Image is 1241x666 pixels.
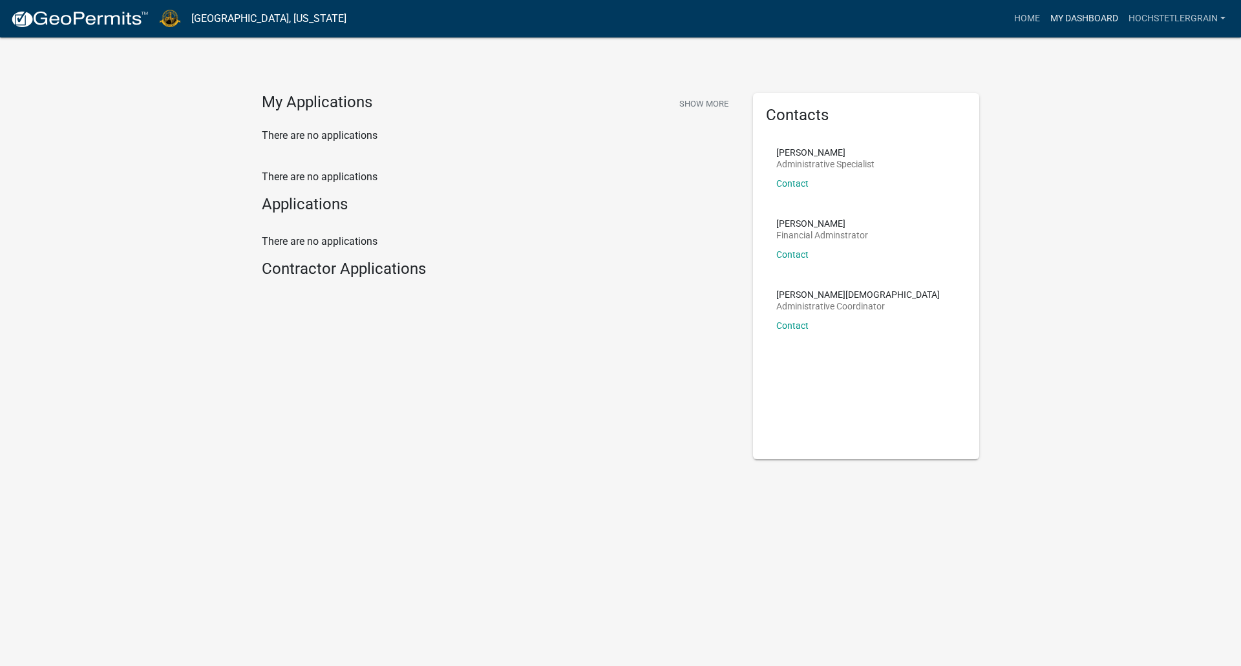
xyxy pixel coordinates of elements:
[674,93,734,114] button: Show More
[191,8,346,30] a: [GEOGRAPHIC_DATA], [US_STATE]
[776,178,809,189] a: Contact
[262,260,734,278] h4: Contractor Applications
[262,169,734,185] p: There are no applications
[776,290,940,299] p: [PERSON_NAME][DEMOGRAPHIC_DATA]
[776,160,875,169] p: Administrative Specialist
[262,93,372,112] h4: My Applications
[766,106,966,125] h5: Contacts
[776,148,875,157] p: [PERSON_NAME]
[262,234,734,249] p: There are no applications
[776,231,868,240] p: Financial Adminstrator
[1009,6,1045,31] a: Home
[262,195,734,214] h4: Applications
[159,10,181,27] img: La Porte County, Indiana
[776,320,809,331] a: Contact
[1123,6,1231,31] a: hochstetlergrain
[262,128,734,143] p: There are no applications
[776,249,809,260] a: Contact
[776,302,940,311] p: Administrative Coordinator
[776,219,868,228] p: [PERSON_NAME]
[1045,6,1123,31] a: My Dashboard
[262,195,734,219] wm-workflow-list-section: Applications
[262,260,734,284] wm-workflow-list-section: Contractor Applications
